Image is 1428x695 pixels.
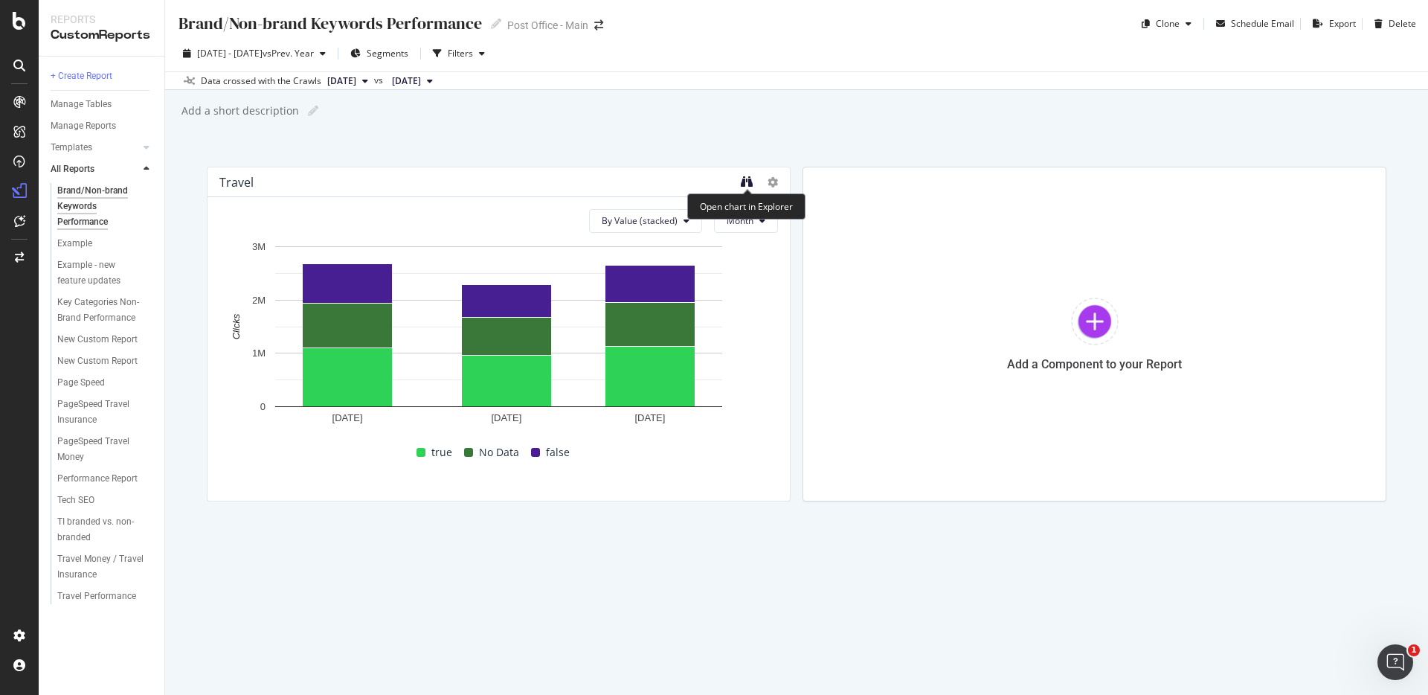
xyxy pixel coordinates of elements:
button: Segments [344,42,414,65]
a: Tech SEO [57,493,154,508]
button: Month [714,209,778,233]
div: All Reports [51,161,94,177]
button: By Value (stacked) [589,209,702,233]
div: PageSpeed Travel Insurance [57,397,143,428]
span: 2025 Mar. 24th [327,74,356,88]
span: By Value (stacked) [602,214,678,227]
div: Clone [1156,17,1180,30]
a: Travel Money / Travel Insurance [57,551,154,583]
div: Example [57,236,92,252]
i: Edit report name [491,19,501,29]
div: Data crossed with the Crawls [201,74,321,88]
div: Key Categories Non-Brand Performance [57,295,146,326]
div: CustomReports [51,27,152,44]
div: Manage Reports [51,118,116,134]
text: [DATE] [332,412,363,423]
text: [DATE] [491,412,521,423]
span: vs Prev. Year [263,47,314,60]
div: Add a short description [180,103,299,118]
text: 1M [252,347,266,359]
button: Filters [427,42,491,65]
button: Clone [1136,12,1197,36]
iframe: Intercom live chat [1377,644,1413,680]
div: Brand/Non-brand Keywords Performance [177,12,482,35]
div: Travel Performance [57,589,136,604]
span: No Data [479,443,519,461]
a: Brand/Non-brand Keywords Performance [57,183,154,230]
a: PageSpeed Travel Money [57,434,154,465]
a: TI branded vs. non-branded [57,514,154,545]
span: vs [374,74,386,87]
div: Travel [219,175,254,190]
div: Export [1329,17,1356,30]
button: [DATE] [386,72,439,90]
div: Page Speed [57,375,105,391]
a: All Reports [51,161,139,177]
div: Open chart in Explorer [687,193,805,220]
div: TravelBy Value (stacked)MonthA chart.trueNo Datafalse [207,167,791,502]
text: 0 [260,401,266,412]
a: Manage Reports [51,118,154,134]
a: Example - new feature updates [57,257,154,289]
div: Schedule Email [1231,17,1294,30]
a: Travel Performance [57,589,154,604]
div: arrow-right-arrow-left [594,20,603,31]
div: New Custom Report [57,353,138,369]
a: Templates [51,140,139,156]
a: Manage Tables [51,97,154,112]
div: Reports [51,12,152,27]
div: Performance Report [57,471,138,487]
button: Delete [1368,12,1416,36]
button: Schedule Email [1210,12,1294,36]
button: Export [1307,12,1356,36]
div: Filters [448,47,473,60]
div: TI branded vs. non-branded [57,514,143,545]
div: Post Office - Main [507,18,588,33]
a: PageSpeed Travel Insurance [57,397,154,428]
div: + Create Report [51,68,112,84]
div: Example - new feature updates [57,257,144,289]
a: New Custom Report [57,353,154,369]
text: [DATE] [634,412,665,423]
span: Month [727,214,753,227]
svg: A chart. [219,239,778,440]
a: Example [57,236,154,252]
span: true [431,443,452,461]
a: Performance Report [57,471,154,487]
div: Templates [51,140,92,156]
div: binoculars [741,176,753,188]
text: 2M [252,295,266,306]
div: Brand/Non-brand Keywords Performance [57,183,146,230]
text: Clicks [231,313,242,339]
button: [DATE] - [DATE]vsPrev. Year [177,42,332,65]
div: Delete [1389,17,1416,30]
div: Manage Tables [51,97,112,112]
div: Tech SEO [57,493,94,508]
div: New Custom Report [57,332,138,347]
i: Edit report name [308,106,318,116]
span: Segments [367,47,408,60]
span: [DATE] - [DATE] [197,47,263,60]
div: PageSpeed Travel Money [57,434,141,465]
a: Key Categories Non-Brand Performance [57,295,154,326]
span: false [546,443,570,461]
a: Page Speed [57,375,154,391]
button: [DATE] [321,72,374,90]
div: Add a Component to your Report [1007,357,1182,371]
div: Travel Money / Travel Insurance [57,551,144,583]
span: 2024 Apr. 1st [392,74,421,88]
text: 3M [252,241,266,252]
span: 1 [1408,644,1420,656]
a: + Create Report [51,68,154,84]
a: New Custom Report [57,332,154,347]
